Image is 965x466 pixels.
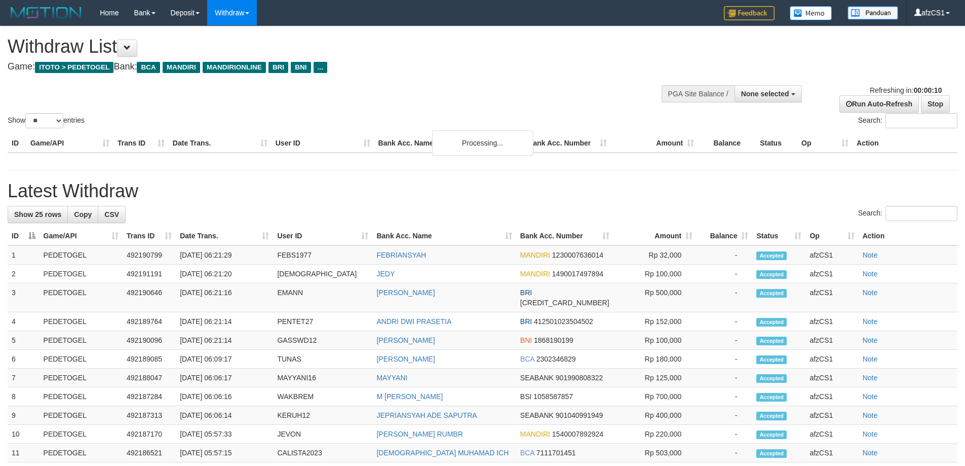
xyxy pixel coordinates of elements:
div: PGA Site Balance / [662,85,735,102]
span: Copy 1540007892924 to clipboard [552,430,603,438]
a: Note [863,430,878,438]
span: Accepted [756,270,787,279]
span: MANDIRI [520,270,550,278]
a: Note [863,374,878,382]
a: Note [863,270,878,278]
a: JEDY [376,270,395,278]
span: Copy 1058587857 to clipboard [533,392,573,401]
th: Op: activate to sort column ascending [805,227,858,245]
td: afzCS1 [805,406,858,425]
td: PEDETOGEL [40,425,123,444]
th: User ID: activate to sort column ascending [273,227,372,245]
span: BCA [520,355,534,363]
td: 492190799 [123,245,176,265]
td: 492190096 [123,331,176,350]
a: Note [863,449,878,457]
td: - [697,283,752,312]
td: FEBS1977 [273,245,372,265]
td: PEDETOGEL [40,245,123,265]
td: afzCS1 [805,425,858,444]
td: [DEMOGRAPHIC_DATA] [273,265,372,283]
span: ITOTO > PEDETOGEL [35,62,113,73]
label: Show entries [8,113,85,128]
span: MANDIRI [163,62,200,73]
td: Rp 152,000 [613,312,697,331]
span: Copy 1230007636014 to clipboard [552,251,603,259]
td: 1 [8,245,40,265]
td: 11 [8,444,40,462]
a: Note [863,411,878,419]
td: PEDETOGEL [40,406,123,425]
td: PEDETOGEL [40,265,123,283]
a: Note [863,251,878,259]
td: - [697,350,752,369]
td: Rp 503,000 [613,444,697,462]
a: Stop [921,95,950,113]
td: 7 [8,369,40,387]
th: Status [756,134,797,153]
img: panduan.png [847,6,898,20]
span: Copy 412501023504502 to clipboard [534,317,593,326]
span: SEABANK [520,411,554,419]
a: Note [863,317,878,326]
span: BSI [520,392,532,401]
span: Accepted [756,449,787,458]
img: Button%20Memo.svg [790,6,832,20]
select: Showentries [25,113,63,128]
td: JEVON [273,425,372,444]
span: Accepted [756,355,787,364]
input: Search: [885,113,957,128]
img: MOTION_logo.png [8,5,85,20]
td: afzCS1 [805,331,858,350]
td: 492187313 [123,406,176,425]
th: Action [859,227,957,245]
th: Date Trans. [169,134,272,153]
td: PEDETOGEL [40,369,123,387]
td: [DATE] 06:09:17 [176,350,273,369]
label: Search: [858,113,957,128]
td: afzCS1 [805,283,858,312]
img: Feedback.jpg [724,6,775,20]
span: BCA [137,62,160,73]
th: Bank Acc. Name [374,134,524,153]
span: Accepted [756,431,787,439]
td: afzCS1 [805,312,858,331]
a: Note [863,392,878,401]
span: Copy 901040991949 to clipboard [556,411,603,419]
td: afzCS1 [805,245,858,265]
th: User ID [272,134,374,153]
span: BNI [520,336,532,344]
td: 5 [8,331,40,350]
th: Bank Acc. Name: activate to sort column ascending [372,227,516,245]
td: 3 [8,283,40,312]
span: BCA [520,449,534,457]
span: Copy 901990808322 to clipboard [556,374,603,382]
td: KERUH12 [273,406,372,425]
th: Op [797,134,853,153]
td: 492189085 [123,350,176,369]
td: - [697,425,752,444]
td: 10 [8,425,40,444]
td: 492186521 [123,444,176,462]
td: 492187284 [123,387,176,406]
td: [DATE] 06:21:29 [176,245,273,265]
th: Action [853,134,957,153]
td: Rp 125,000 [613,369,697,387]
a: FEBRIANSYAH [376,251,426,259]
td: 492191191 [123,265,176,283]
th: Trans ID: activate to sort column ascending [123,227,176,245]
th: Status: activate to sort column ascending [752,227,805,245]
h4: Game: Bank: [8,62,633,72]
th: Bank Acc. Number [524,134,611,153]
span: MANDIRI [520,251,550,259]
a: [PERSON_NAME] [376,289,435,297]
td: [DATE] 06:21:20 [176,265,273,283]
span: BRI [268,62,288,73]
a: M [PERSON_NAME] [376,392,443,401]
a: [PERSON_NAME] [376,336,435,344]
a: [DEMOGRAPHIC_DATA] MUHAMAD ICH [376,449,509,457]
td: [DATE] 06:06:17 [176,369,273,387]
span: Copy 7111701451 to clipboard [536,449,576,457]
td: EMANN [273,283,372,312]
td: Rp 400,000 [613,406,697,425]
